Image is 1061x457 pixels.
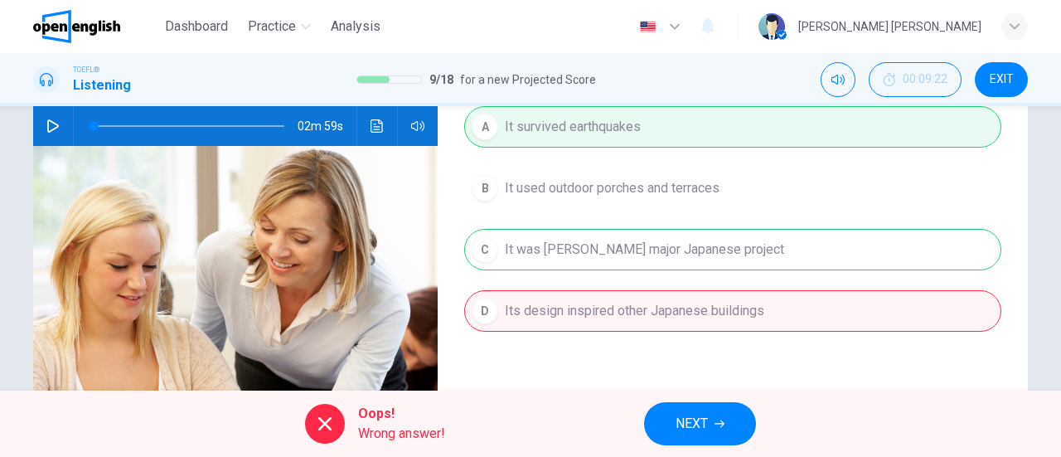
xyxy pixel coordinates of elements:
[990,73,1014,86] span: EXIT
[821,62,855,97] div: Mute
[869,62,962,97] button: 00:09:22
[758,13,785,40] img: Profile picture
[364,106,390,146] button: Click to see the audio transcription
[331,17,380,36] span: Analysis
[165,17,228,36] span: Dashboard
[644,402,756,445] button: NEXT
[324,12,387,41] button: Analysis
[637,21,658,33] img: en
[358,424,445,444] span: Wrong answer!
[358,404,445,424] span: Oops!
[903,73,947,86] span: 00:09:22
[248,17,296,36] span: Practice
[241,12,317,41] button: Practice
[33,10,120,43] img: OpenEnglish logo
[73,75,131,95] h1: Listening
[429,70,453,90] span: 9 / 18
[158,12,235,41] button: Dashboard
[460,70,596,90] span: for a new Projected Score
[298,106,356,146] span: 02m 59s
[676,412,708,435] span: NEXT
[73,64,99,75] span: TOEFL®
[33,10,158,43] a: OpenEnglish logo
[798,17,981,36] div: [PERSON_NAME] [PERSON_NAME]
[975,62,1028,97] button: EXIT
[869,62,962,97] div: Hide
